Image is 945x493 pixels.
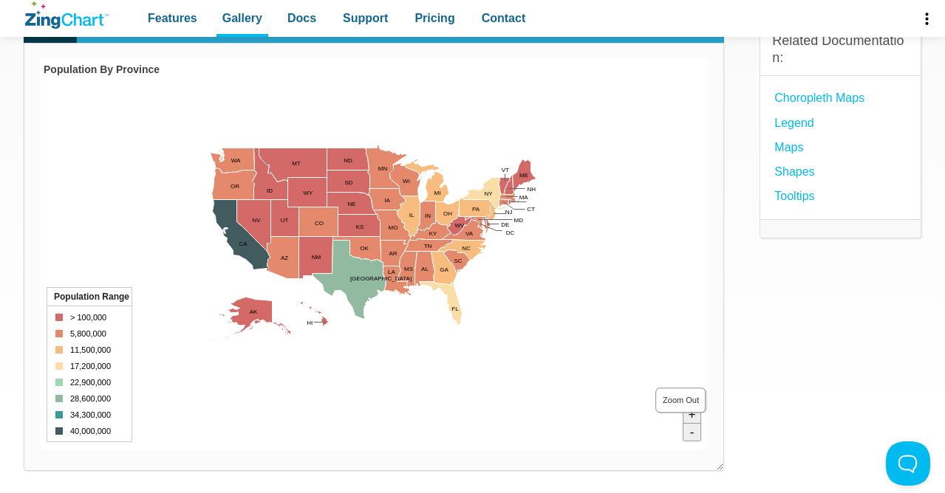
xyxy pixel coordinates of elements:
span: Support [343,8,388,28]
h3: Related Documentation: [772,32,909,67]
a: ZingChart Logo. Click to return to the homepage [25,1,109,29]
a: Choropleth Maps [774,88,864,108]
span: Pricing [414,8,454,28]
a: Shapes [774,162,814,182]
a: Tooltips [774,186,814,206]
span: Features [148,8,197,28]
iframe: Toggle Customer Support [886,441,930,486]
a: Maps [774,137,803,157]
a: Legend [774,113,813,133]
span: Gallery [222,8,262,28]
span: Docs [287,8,316,28]
span: Contact [482,8,526,28]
